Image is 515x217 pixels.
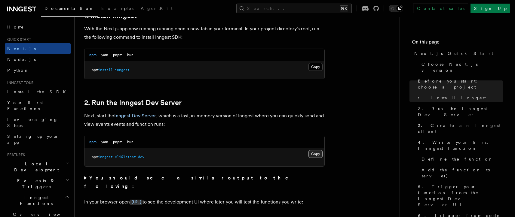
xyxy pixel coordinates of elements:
[5,43,71,54] a: Next.js
[5,192,71,209] button: Inngest Functions
[422,61,503,73] span: Choose Next.js version
[5,152,25,157] span: Features
[414,50,493,56] span: Next.js Quick Start
[5,158,71,175] button: Local Development
[7,100,43,111] span: Your first Functions
[418,139,503,151] span: 4. Write your first Inngest function
[7,46,36,51] span: Next.js
[418,95,486,101] span: 1. Install Inngest
[138,155,144,159] span: dev
[7,57,36,62] span: Node.js
[101,136,108,148] button: yarn
[418,106,503,118] span: 2. Run the Inngest Dev Server
[113,136,122,148] button: pnpm
[413,4,468,13] a: Contact sales
[84,98,182,107] a: 2. Run the Inngest Dev Server
[92,68,98,72] span: npm
[419,59,503,76] a: Choose Next.js version
[5,86,71,97] a: Install the SDK
[5,194,65,206] span: Inngest Functions
[415,103,503,120] a: 2. Run the Inngest Dev Server
[5,37,31,42] span: Quick start
[340,5,348,11] kbd: ⌘K
[44,6,94,11] span: Documentation
[471,4,510,13] a: Sign Up
[84,198,325,206] p: In your browser open to see the development UI where later you will test the functions you write:
[418,122,503,134] span: 3. Create an Inngest client
[89,136,97,148] button: npm
[98,68,113,72] span: install
[113,49,122,61] button: pnpm
[13,212,75,217] span: Overview
[141,6,173,11] span: AgentKit
[101,49,108,61] button: yarn
[92,155,98,159] span: npx
[7,134,59,145] span: Setting up your app
[5,97,71,114] a: Your first Functions
[308,63,323,71] button: Copy
[130,200,143,205] code: [URL]
[412,48,503,59] a: Next.js Quick Start
[415,137,503,154] a: 4. Write your first Inngest function
[127,49,133,61] button: bun
[7,117,58,128] span: Leveraging Steps
[84,112,325,128] p: Next, start the , which is a fast, in-memory version of Inngest where you can quickly send and vi...
[130,199,143,205] a: [URL]
[418,184,503,208] span: 5. Trigger your function from the Inngest Dev Server UI
[101,6,133,11] span: Examples
[5,175,71,192] button: Events & Triggers
[115,68,130,72] span: inngest
[5,161,66,173] span: Local Development
[41,2,98,17] a: Documentation
[419,154,503,164] a: Define the function
[5,54,71,65] a: Node.js
[389,5,403,12] button: Toggle dark mode
[7,24,24,30] span: Home
[236,4,352,13] button: Search...⌘K
[98,155,136,159] span: inngest-cli@latest
[5,65,71,76] a: Python
[415,92,503,103] a: 1. Install Inngest
[137,2,176,16] a: AgentKit
[412,38,503,48] h4: On this page
[98,2,137,16] a: Examples
[308,150,323,158] button: Copy
[419,164,503,181] a: Add the function to serve()
[418,78,503,90] span: Before you start: choose a project
[5,178,66,190] span: Events & Triggers
[7,68,29,73] span: Python
[89,49,97,61] button: npm
[5,80,34,85] span: Inngest tour
[7,89,69,94] span: Install the SDK
[422,156,493,162] span: Define the function
[84,175,297,189] strong: You should see a similar output to the following:
[84,25,325,41] p: With the Next.js app now running running open a new tab in your terminal. In your project directo...
[5,114,71,131] a: Leveraging Steps
[5,131,71,148] a: Setting up your app
[5,22,71,32] a: Home
[127,136,133,148] button: bun
[84,174,325,191] summary: You should see a similar output to the following:
[114,113,156,119] a: Inngest Dev Server
[415,76,503,92] a: Before you start: choose a project
[422,167,503,179] span: Add the function to serve()
[415,181,503,210] a: 5. Trigger your function from the Inngest Dev Server UI
[415,120,503,137] a: 3. Create an Inngest client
